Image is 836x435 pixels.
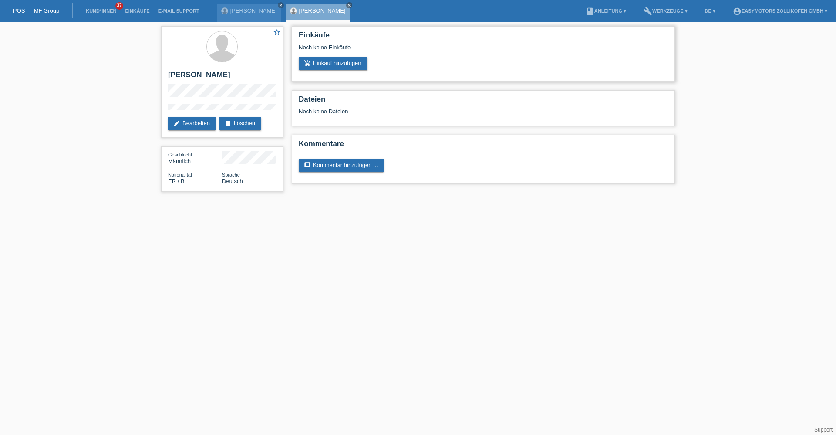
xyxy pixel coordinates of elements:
span: 37 [115,2,123,10]
div: Noch keine Dateien [299,108,565,115]
a: DE ▾ [701,8,720,14]
a: add_shopping_cartEinkauf hinzufügen [299,57,367,70]
a: [PERSON_NAME] [230,7,277,14]
div: Noch keine Einkäufe [299,44,668,57]
a: close [278,2,284,8]
span: Nationalität [168,172,192,177]
i: comment [304,162,311,169]
h2: Dateien [299,95,668,108]
h2: Kommentare [299,139,668,153]
a: star_border [273,28,281,37]
span: Eritrea / B / 20.06.2014 [168,178,185,184]
i: build [644,7,652,16]
a: Kund*innen [81,8,121,14]
i: account_circle [733,7,742,16]
h2: Einkäufe [299,31,668,44]
a: account_circleEasymotors Zollikofen GmbH ▾ [728,8,832,14]
a: buildWerkzeuge ▾ [639,8,692,14]
i: delete [225,120,232,127]
span: Sprache [222,172,240,177]
i: close [347,3,351,7]
h2: [PERSON_NAME] [168,71,276,84]
span: Deutsch [222,178,243,184]
a: bookAnleitung ▾ [581,8,630,14]
i: book [586,7,594,16]
i: close [279,3,283,7]
a: commentKommentar hinzufügen ... [299,159,384,172]
a: editBearbeiten [168,117,216,130]
a: POS — MF Group [13,7,59,14]
a: [PERSON_NAME] [299,7,346,14]
a: Support [814,427,833,433]
div: Männlich [168,151,222,164]
span: Geschlecht [168,152,192,157]
i: edit [173,120,180,127]
a: close [346,2,352,8]
a: Einkäufe [121,8,154,14]
i: add_shopping_cart [304,60,311,67]
a: E-Mail Support [154,8,204,14]
a: deleteLöschen [219,117,261,130]
i: star_border [273,28,281,36]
